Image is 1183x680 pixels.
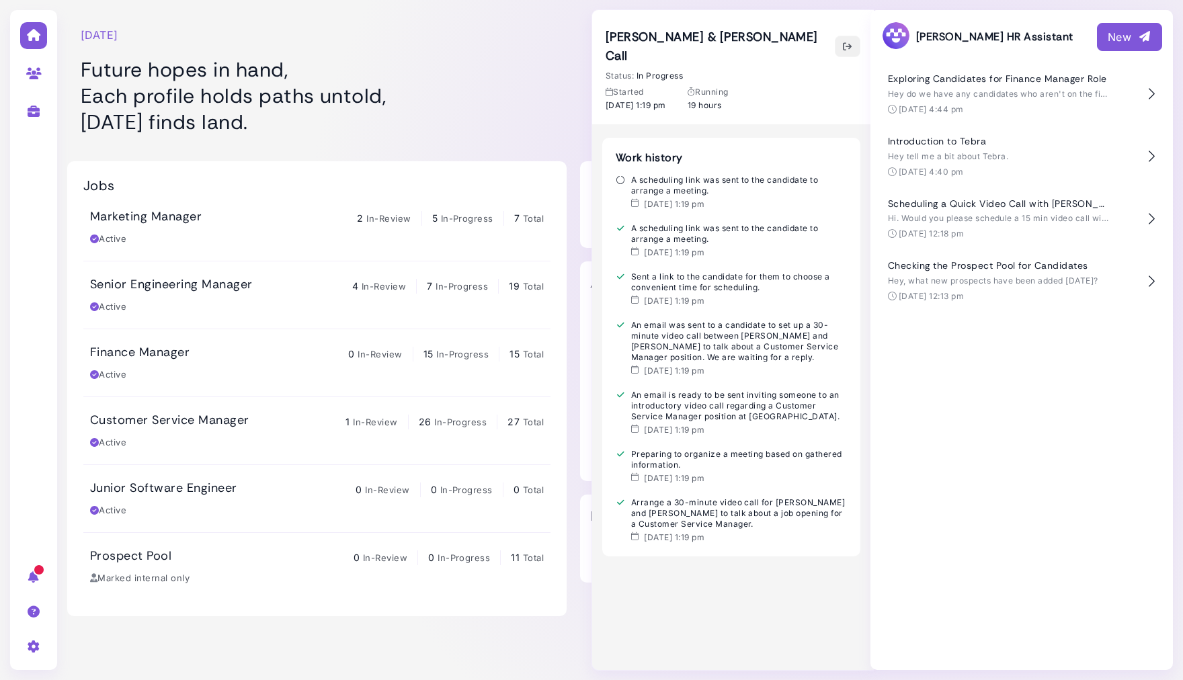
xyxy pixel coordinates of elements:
[90,300,126,314] div: Active
[606,87,666,97] header: Started
[83,261,550,329] a: Senior Engineering Manager 4 In-Review 7 In-Progress 19 Total Active
[523,349,544,359] span: Total
[523,552,544,563] span: Total
[365,484,409,495] span: In-Review
[356,484,362,495] span: 0
[523,281,544,292] span: Total
[606,100,666,111] time: [DATE] 1:19 pm
[1108,29,1151,45] div: New
[616,390,847,422] div: An email is ready to be sent inviting someone to an introductory video call regarding a Customer ...
[523,417,544,427] span: Total
[83,329,550,396] a: Finance Manager 0 In-Review 15 In-Progress 15 Total Active
[90,345,190,360] h3: Finance Manager
[353,417,397,427] span: In-Review
[438,552,490,563] span: In-Progress
[644,366,704,376] time: [DATE] 1:19 pm
[432,212,438,224] span: 5
[888,275,1098,286] span: Hey, what new prospects have been added [DATE]?
[881,126,1162,188] button: Introduction to Tebra Hey tell me a bit about Tebra. [DATE] 4:40 pm
[511,552,520,563] span: 11
[441,213,493,224] span: In-Progress
[616,175,847,196] div: A scheduling link was sent to the candidate to arrange a meeting.
[688,87,729,111] div: 19 hours
[606,71,634,81] label: Status:
[348,348,354,359] span: 0
[899,228,964,239] time: [DATE] 12:18 pm
[514,212,520,224] span: 7
[888,198,1110,210] h4: Scheduling a Quick Video Call with [PERSON_NAME]
[90,232,126,246] div: Active
[419,416,432,427] span: 26
[357,212,363,224] span: 2
[345,416,350,427] span: 1
[90,368,126,382] div: Active
[644,473,704,484] time: [DATE] 1:19 pm
[888,136,1110,147] h4: Introduction to Tebra
[616,449,847,470] div: Preparing to organize a meeting based on gathered information.
[507,416,520,427] span: 27
[90,549,171,564] h3: Prospect Pool
[83,177,115,194] h2: Jobs
[440,484,493,495] span: In-Progress
[644,247,704,258] time: [DATE] 1:19 pm
[509,280,520,292] span: 19
[899,104,964,114] time: [DATE] 4:44 pm
[354,552,360,563] span: 0
[90,481,237,496] h3: Junior Software Engineer
[83,465,550,532] a: Junior Software Engineer 0 In-Review 0 In-Progress 0 Total Active
[616,151,847,164] h2: Work history
[514,484,520,495] span: 0
[427,280,432,292] span: 7
[90,572,190,585] div: Marked internal only
[90,436,126,450] div: Active
[616,223,847,245] div: A scheduling link was sent to the candidate to arrange a meeting.
[888,260,1110,271] h4: Checking the Prospect Pool for Candidates
[423,348,434,359] span: 15
[83,533,550,600] a: Prospect Pool 0 In-Review 0 In-Progress 11 Total Marked internal only
[81,56,573,135] h1: Future hopes in hand, Each profile holds paths untold, [DATE] finds land.
[90,504,126,517] div: Active
[90,413,249,428] h3: Customer Service Manager
[428,552,434,563] span: 0
[434,417,487,427] span: In-Progress
[366,213,411,224] span: In-Review
[90,278,252,292] h3: Senior Engineering Manager
[523,213,544,224] span: Total
[523,484,544,495] span: Total
[81,27,118,43] time: [DATE]
[587,178,854,231] a: Connect your calendar Let [PERSON_NAME] know your availability for interviews.
[352,280,358,292] span: 4
[358,349,402,359] span: In-Review
[362,281,406,292] span: In-Review
[644,296,704,306] time: [DATE] 1:19 pm
[616,271,847,293] div: Sent a link to the candidate for them to choose a convenient time for scheduling.
[881,21,1073,52] h3: [PERSON_NAME] HR Assistant
[644,532,704,543] time: [DATE] 1:19 pm
[431,484,437,495] span: 0
[644,425,704,435] time: [DATE] 1:19 pm
[881,63,1162,126] button: Exploring Candidates for Finance Manager Role Hey do we have any candidates who aren't on the fin...
[899,291,964,301] time: [DATE] 12:13 pm
[899,167,964,177] time: [DATE] 4:40 pm
[83,397,550,464] a: Customer Service Manager 1 In-Review 26 In-Progress 27 Total Active
[509,348,520,359] span: 15
[590,275,690,291] h2: AI Work History
[606,28,835,65] h1: [PERSON_NAME] & [PERSON_NAME] Call
[881,188,1162,251] button: Scheduling a Quick Video Call with [PERSON_NAME] Hi. Would you please schedule a 15 min video cal...
[83,194,550,261] a: Marketing Manager 2 In-Review 5 In-Progress 7 Total Active
[436,281,488,292] span: In-Progress
[616,497,847,529] div: Arrange a 30-minute video call for [PERSON_NAME] and [PERSON_NAME] to talk about a job opening fo...
[436,349,489,359] span: In-Progress
[606,71,683,81] div: In Progress
[888,151,1008,161] span: Hey tell me a bit about Tebra.
[90,210,202,224] h3: Marketing Manager
[888,73,1110,85] h4: Exploring Candidates for Finance Manager Role
[590,508,669,524] h2: Pinned Jobs
[688,87,729,97] header: Running
[1097,23,1162,51] button: New
[363,552,407,563] span: In-Review
[644,199,704,210] time: [DATE] 1:19 pm
[881,250,1162,312] button: Checking the Prospect Pool for Candidates Hey, what new prospects have been added [DATE]? [DATE] ...
[616,320,847,363] div: An email was sent to a candidate to set up a 30-minute video call between [PERSON_NAME] and [PERS...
